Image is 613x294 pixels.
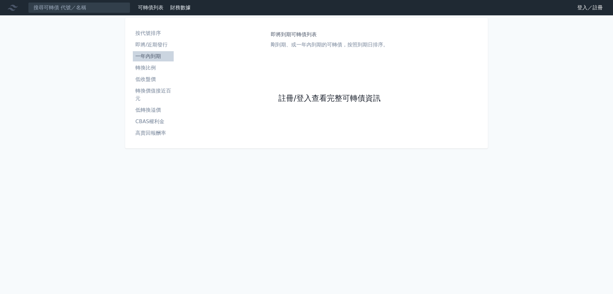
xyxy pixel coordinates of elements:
p: 剛到期、或一年內到期的可轉債，按照到期日排序。 [271,41,388,49]
a: 可轉債列表 [138,4,163,11]
li: 低收盤價 [133,75,174,83]
li: 按代號排序 [133,29,174,37]
a: 轉換比例 [133,63,174,73]
li: CBAS權利金 [133,118,174,125]
a: 財務數據 [170,4,191,11]
a: 低轉換溢價 [133,105,174,115]
a: 註冊/登入查看完整可轉債資訊 [278,93,381,104]
li: 高賣回報酬率 [133,129,174,137]
a: 高賣回報酬率 [133,128,174,138]
a: 即將/近期發行 [133,40,174,50]
li: 即將/近期發行 [133,41,174,49]
li: 一年內到期 [133,52,174,60]
a: 登入／註冊 [572,3,608,13]
a: 按代號排序 [133,28,174,38]
li: 轉換價值接近百元 [133,87,174,102]
a: CBAS權利金 [133,116,174,127]
a: 轉換價值接近百元 [133,86,174,104]
input: 搜尋可轉債 代號／名稱 [28,2,130,13]
h1: 即將到期可轉債列表 [271,31,388,38]
a: 一年內到期 [133,51,174,61]
li: 轉換比例 [133,64,174,72]
li: 低轉換溢價 [133,106,174,114]
a: 低收盤價 [133,74,174,84]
